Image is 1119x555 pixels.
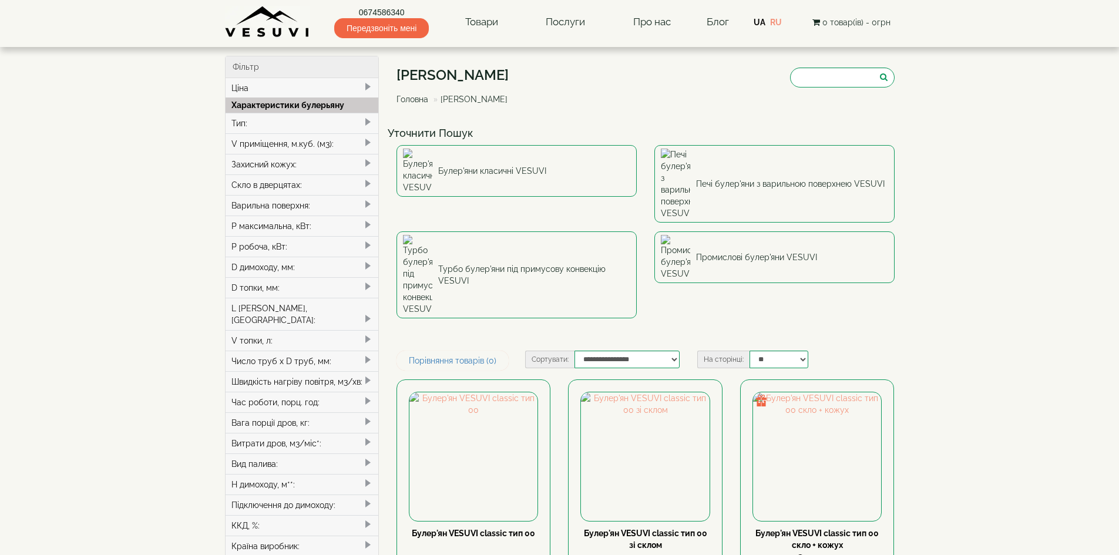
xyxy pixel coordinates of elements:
img: Булер'ян VESUVI classic тип 00 скло + кожух [753,392,881,520]
li: [PERSON_NAME] [431,93,508,105]
a: UA [754,18,765,27]
div: Вага порції дров, кг: [226,412,379,433]
a: Промислові булер'яни VESUVI Промислові булер'яни VESUVI [654,231,895,283]
span: Передзвоніть мені [334,18,429,38]
div: V приміщення, м.куб. (м3): [226,133,379,154]
div: Вид палива: [226,453,379,474]
label: Сортувати: [525,351,574,368]
a: Товари [453,9,510,36]
img: Печі булер'яни з варильною поверхнею VESUVI [661,149,690,219]
h4: Уточнити Пошук [388,127,903,139]
div: Число труб x D труб, мм: [226,351,379,371]
div: Захисний кожух: [226,154,379,174]
a: Головна [396,95,428,104]
span: 0 товар(ів) - 0грн [822,18,891,27]
div: Скло в дверцятах: [226,174,379,195]
img: gift [755,395,767,406]
div: D топки, мм: [226,277,379,298]
a: Турбо булер'яни під примусову конвекцію VESUVI Турбо булер'яни під примусову конвекцію VESUVI [396,231,637,318]
img: Завод VESUVI [225,6,310,38]
img: Булер'ян VESUVI classic тип 00 [409,392,537,520]
a: Булер'ян VESUVI classic тип 00 зі склом [584,529,707,550]
a: Блог [707,16,729,28]
a: Булер'ян VESUVI classic тип 00 [412,529,535,538]
a: Булер'ян VESUVI classic тип 00 скло + кожух [755,529,879,550]
a: 0674586340 [334,6,429,18]
img: Промислові булер'яни VESUVI [661,235,690,280]
h1: [PERSON_NAME] [396,68,516,83]
div: D димоходу, мм: [226,257,379,277]
img: Булер'ян VESUVI classic тип 00 зі склом [581,392,709,520]
div: ККД, %: [226,515,379,536]
div: L [PERSON_NAME], [GEOGRAPHIC_DATA]: [226,298,379,330]
a: RU [770,18,782,27]
label: На сторінці: [697,351,750,368]
div: Фільтр [226,56,379,78]
img: Турбо булер'яни під примусову конвекцію VESUVI [403,235,432,315]
div: Ціна [226,78,379,98]
a: Послуги [534,9,597,36]
div: P максимальна, кВт: [226,216,379,236]
a: Порівняння товарів (0) [396,351,509,371]
img: Булер'яни класичні VESUVI [403,149,432,193]
div: P робоча, кВт: [226,236,379,257]
div: Підключення до димоходу: [226,495,379,515]
div: H димоходу, м**: [226,474,379,495]
div: Характеристики булерьяну [226,97,379,113]
a: Печі булер'яни з варильною поверхнею VESUVI Печі булер'яни з варильною поверхнею VESUVI [654,145,895,223]
div: Витрати дров, м3/міс*: [226,433,379,453]
a: Про нас [621,9,683,36]
div: Час роботи, порц. год: [226,392,379,412]
div: Швидкість нагріву повітря, м3/хв: [226,371,379,392]
a: Булер'яни класичні VESUVI Булер'яни класичні VESUVI [396,145,637,197]
div: V топки, л: [226,330,379,351]
div: Тип: [226,113,379,133]
button: 0 товар(ів) - 0грн [809,16,894,29]
div: Варильна поверхня: [226,195,379,216]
